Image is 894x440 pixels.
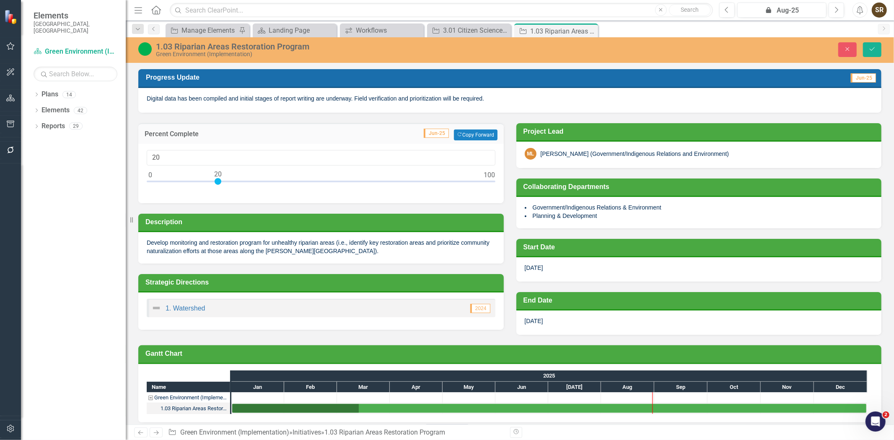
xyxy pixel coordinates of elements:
[146,73,638,81] h3: Progress Update
[151,303,161,313] img: Not Defined
[865,412,886,432] iframe: Intercom live chat
[161,403,228,414] div: 1.03 Riparian Areas Restoration Program
[872,3,887,18] button: SR
[145,130,294,138] h3: Percent Complete
[669,4,711,16] button: Search
[525,318,543,324] span: [DATE]
[138,42,152,56] img: On Track
[41,122,65,131] a: Reports
[255,25,334,36] a: Landing Page
[62,91,76,98] div: 14
[470,304,490,313] span: 2024
[145,278,500,286] h3: Strategic Directions
[525,264,543,271] span: [DATE]
[34,67,117,81] input: Search Below...
[34,10,117,21] span: Elements
[523,243,878,251] h3: Start Date
[533,212,597,219] span: Planning & Development
[147,403,230,414] div: 1.03 Riparian Areas Restoration Program
[390,382,443,393] div: Apr
[231,370,867,381] div: 2025
[74,107,87,114] div: 42
[324,428,445,436] div: 1.03 Riparian Areas Restoration Program
[147,392,230,403] div: Task: Green Environment (Implementation) Start date: 2025-01-01 End date: 2025-01-02
[180,428,289,436] a: Green Environment (Implementation)
[4,10,19,24] img: ClearPoint Strategy
[154,392,228,403] div: Green Environment (Implementation)
[548,382,601,393] div: Jul
[851,73,876,83] span: Jun-25
[342,25,422,36] a: Workflows
[145,349,877,357] h3: Gantt Chart
[533,204,661,211] span: Government/Indigenous Relations & Environment
[761,382,814,393] div: Nov
[232,404,866,413] div: Task: Start date: 2025-01-01 End date: 2025-12-31
[883,412,889,418] span: 2
[523,296,878,304] h3: End Date
[168,428,503,437] div: » »
[41,90,58,99] a: Plans
[601,382,654,393] div: Aug
[41,106,70,115] a: Elements
[34,21,117,34] small: [GEOGRAPHIC_DATA], [GEOGRAPHIC_DATA]
[147,403,230,414] div: Task: Start date: 2025-01-01 End date: 2025-12-31
[156,42,557,51] div: 1.03 Riparian Areas Restoration Program
[293,428,321,436] a: Initiatives
[145,218,500,226] h3: Description
[443,25,509,36] div: 3.01 Citizen Science Data Programs
[495,382,548,393] div: Jun
[337,382,390,393] div: Mar
[181,25,237,36] div: Manage Elements
[707,382,761,393] div: Oct
[523,127,878,135] h3: Project Lead
[814,382,867,393] div: Dec
[34,47,117,57] a: Green Environment (Implementation)
[147,382,230,392] div: Name
[166,305,205,312] a: 1. Watershed
[443,382,495,393] div: May
[429,25,509,36] a: 3.01 Citizen Science Data Programs
[147,95,484,102] span: Digital data has been compiled and initial stages of report writing are underway. Field verificat...
[541,150,729,158] div: [PERSON_NAME] (Government/Indigenous Relations and Environment)
[156,51,557,57] div: Green Environment (Implementation)
[170,3,713,18] input: Search ClearPoint...
[525,148,536,160] div: ML
[269,25,334,36] div: Landing Page
[69,123,83,130] div: 29
[168,25,237,36] a: Manage Elements
[740,5,824,16] div: Aug-25
[147,238,495,255] p: Develop monitoring and restoration program for unhealthy riparian areas (i.e., identify key resto...
[681,6,699,13] span: Search
[523,183,878,191] h3: Collaborating Departments
[147,392,230,403] div: Green Environment (Implementation)
[737,3,827,18] button: Aug-25
[654,382,707,393] div: Sep
[231,382,284,393] div: Jan
[356,25,422,36] div: Workflows
[284,382,337,393] div: Feb
[454,129,497,140] button: Copy Forward
[530,26,596,36] div: 1.03 Riparian Areas Restoration Program
[424,129,449,138] span: Jun-25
